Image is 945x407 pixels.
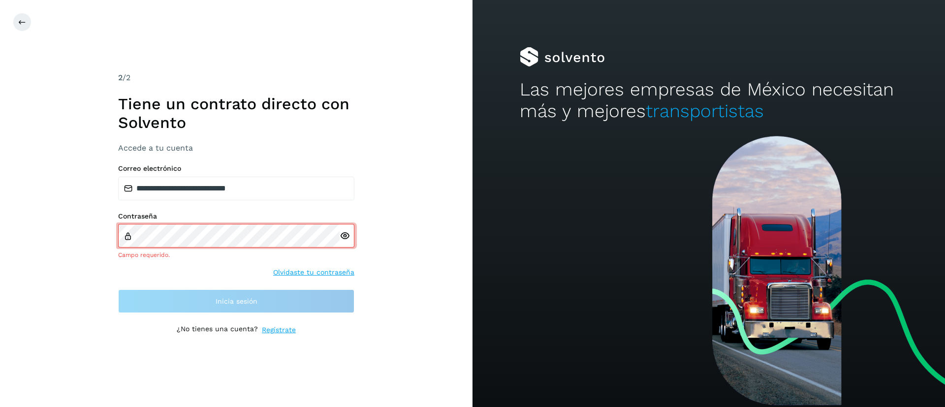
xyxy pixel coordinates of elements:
[118,250,354,259] div: Campo requerido.
[118,94,354,132] h1: Tiene un contrato directo con Solvento
[216,298,257,305] span: Inicia sesión
[273,267,354,278] a: Olvidaste tu contraseña
[118,289,354,313] button: Inicia sesión
[646,100,764,122] span: transportistas
[177,325,258,335] p: ¿No tienes una cuenta?
[118,72,354,84] div: /2
[118,143,354,153] h3: Accede a tu cuenta
[118,212,354,220] label: Contraseña
[118,164,354,173] label: Correo electrónico
[520,79,898,123] h2: Las mejores empresas de México necesitan más y mejores
[118,73,123,82] span: 2
[262,325,296,335] a: Regístrate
